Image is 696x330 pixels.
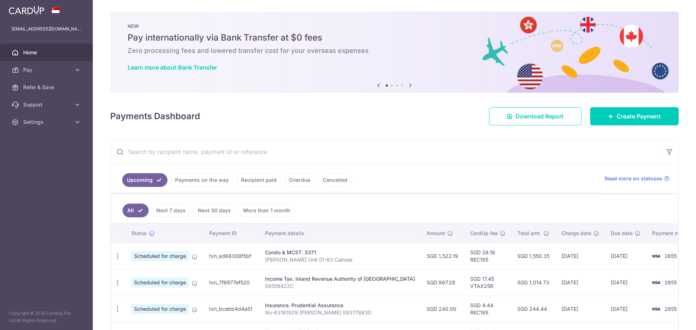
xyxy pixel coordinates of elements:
td: SGD 997.28 [421,269,464,296]
td: SGD 1,522.19 [421,243,464,269]
a: Learn more about Bank Transfer [128,64,217,71]
span: Due date [611,230,633,237]
span: Support [23,101,71,108]
span: Status [131,230,147,237]
iframe: Opens a widget where you can find more information [650,308,689,326]
span: Read more on statuses [605,175,662,182]
span: Home [23,49,71,56]
a: Cancelled [318,173,352,187]
span: Settings [23,118,71,126]
td: txn_7f8977ef520 [203,269,259,296]
a: Overdue [284,173,315,187]
td: SGD 28.16 REC185 [464,243,511,269]
td: SGD 240.00 [421,296,464,322]
td: [DATE] [556,296,605,322]
p: NEW [128,23,661,29]
div: Income Tax. Inland Revenue Authority of [GEOGRAPHIC_DATA] [265,275,415,283]
span: Pay [23,66,71,74]
a: Recipient paid [236,173,281,187]
span: Scheduled for charge [131,304,189,314]
a: Payments on the way [170,173,233,187]
span: 2655 [664,279,677,285]
p: No-63181929 [PERSON_NAME] S9377863D [265,309,415,316]
span: Scheduled for charge [131,251,189,261]
a: Download Report [489,107,581,125]
img: Bank Card [649,305,663,313]
td: SGD 17.45 VTAX25R [464,269,511,296]
td: SGD 4.44 REC185 [464,296,511,322]
th: Payment details [259,224,421,243]
td: [DATE] [605,243,646,269]
span: 2655 [664,253,677,259]
img: Bank Card [649,252,663,260]
span: Charge date [562,230,591,237]
a: Read more on statuses [605,175,670,182]
td: [DATE] [605,296,646,322]
span: Scheduled for charge [131,277,189,288]
p: [EMAIL_ADDRESS][DOMAIN_NAME] [12,25,81,33]
a: Next 7 days [152,204,190,217]
td: txn_ed68308f5bf [203,243,259,269]
a: Next 30 days [193,204,236,217]
h4: Payments Dashboard [110,110,200,123]
td: [DATE] [605,269,646,296]
td: [DATE] [556,269,605,296]
a: Upcoming [122,173,167,187]
td: [DATE] [556,243,605,269]
td: SGD 244.44 [511,296,556,322]
input: Search by recipient name, payment id or reference [111,140,661,163]
p: S9109422C [265,283,415,290]
div: Condo & MCST. 3371 [265,249,415,256]
td: txn_bcebb4d4a51 [203,296,259,322]
a: More than 1 month [239,204,295,217]
span: 2655 [664,306,677,312]
a: Create Payment [590,107,679,125]
td: SGD 1,550.35 [511,243,556,269]
td: SGD 1,014.73 [511,269,556,296]
h6: Zero processing fees and lowered transfer cost for your overseas expenses [128,46,661,55]
img: CardUp [9,6,44,14]
span: Download Report [515,112,564,121]
a: All [123,204,149,217]
span: Total amt. [517,230,541,237]
th: Payment ID [203,224,259,243]
span: Refer & Save [23,84,71,91]
span: Amount [427,230,445,237]
h5: Pay internationally via Bank Transfer at $0 fees [128,32,661,43]
img: Bank Card [649,278,663,287]
span: Create Payment [617,112,661,121]
span: CardUp fee [470,230,498,237]
p: [PERSON_NAME] Unit 01-63 Calrose [265,256,415,263]
div: Insurance. Prudential Assurance [265,302,415,309]
img: Bank transfer banner [110,12,679,93]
